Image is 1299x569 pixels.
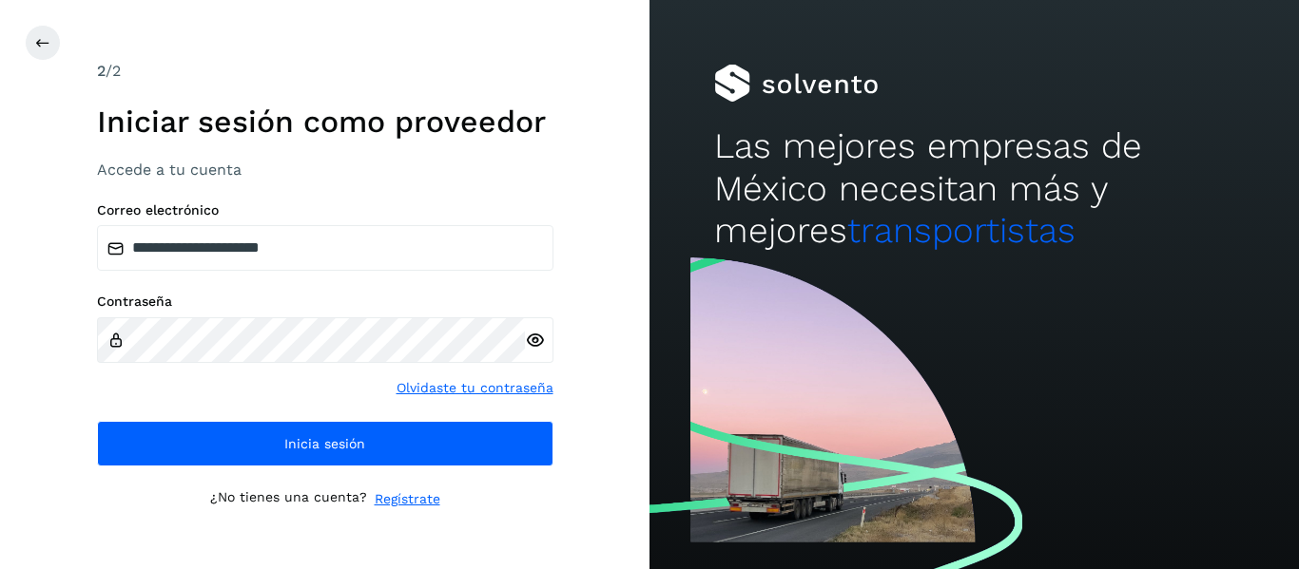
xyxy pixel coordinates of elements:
div: /2 [97,60,553,83]
span: 2 [97,62,106,80]
h2: Las mejores empresas de México necesitan más y mejores [714,125,1233,252]
h3: Accede a tu cuenta [97,161,553,179]
h1: Iniciar sesión como proveedor [97,104,553,140]
p: ¿No tienes una cuenta? [210,489,367,509]
label: Correo electrónico [97,202,553,218]
span: Inicia sesión [284,437,365,450]
span: transportistas [847,210,1076,251]
button: Inicia sesión [97,421,553,466]
a: Regístrate [375,489,440,509]
label: Contraseña [97,294,553,310]
a: Olvidaste tu contraseña [397,378,553,398]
